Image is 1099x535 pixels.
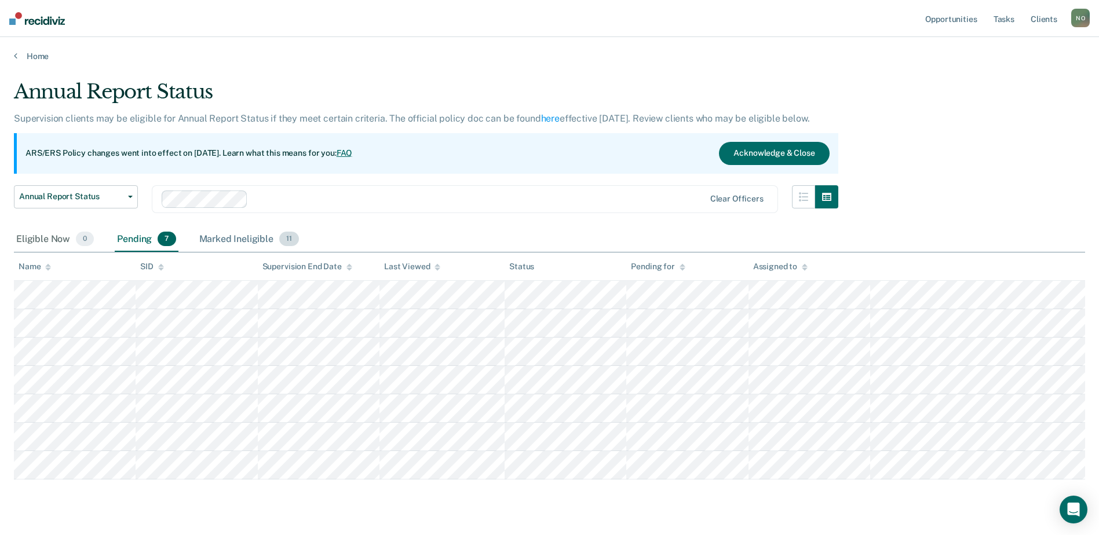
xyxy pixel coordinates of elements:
[262,262,352,272] div: Supervision End Date
[337,148,353,157] a: FAQ
[631,262,685,272] div: Pending for
[509,262,534,272] div: Status
[9,12,65,25] img: Recidiviz
[384,262,440,272] div: Last Viewed
[115,227,178,252] div: Pending7
[14,80,838,113] div: Annual Report Status
[19,192,123,201] span: Annual Report Status
[25,148,352,159] p: ARS/ERS Policy changes went into effect on [DATE]. Learn what this means for you:
[719,142,829,165] button: Acknowledge & Close
[753,262,808,272] div: Assigned to
[1060,496,1087,523] div: Open Intercom Messenger
[19,262,51,272] div: Name
[76,232,94,247] span: 0
[14,185,138,208] button: Annual Report Status
[1071,9,1090,27] button: NO
[541,113,560,124] a: here
[710,194,764,204] div: Clear officers
[14,113,809,124] p: Supervision clients may be eligible for Annual Report Status if they meet certain criteria. The o...
[158,232,176,247] span: 7
[140,262,164,272] div: SID
[279,232,299,247] span: 11
[14,227,96,252] div: Eligible Now0
[197,227,301,252] div: Marked Ineligible11
[14,51,1085,61] a: Home
[1071,9,1090,27] div: N O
